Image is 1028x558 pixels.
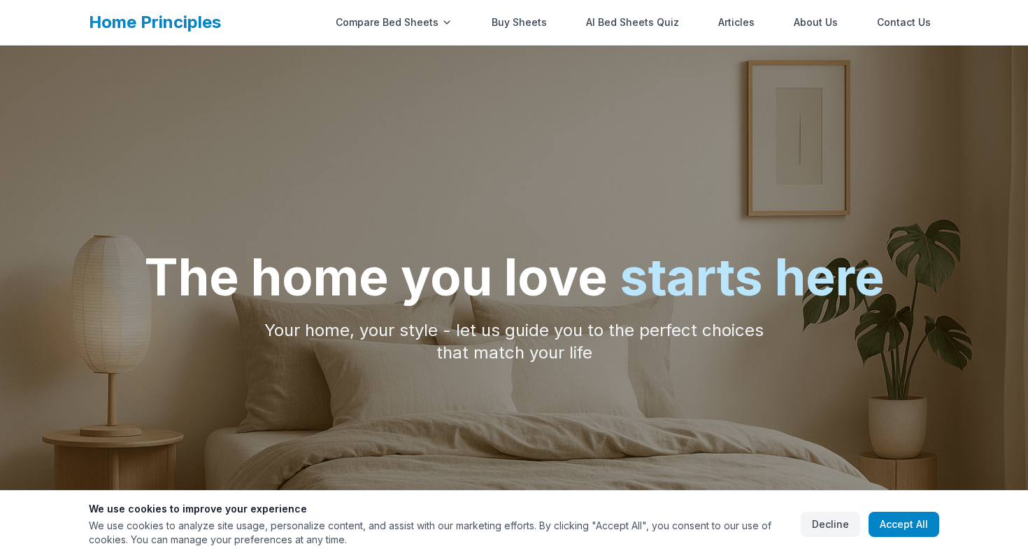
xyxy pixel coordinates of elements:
[89,519,790,547] p: We use cookies to analyze site usage, personalize content, and assist with our marketing efforts....
[578,8,687,36] a: AI Bed Sheets Quiz
[144,252,885,302] h1: The home you love
[245,319,783,364] p: Your home, your style - let us guide you to the perfect choices that match your life
[89,502,790,516] h3: We use cookies to improve your experience
[620,246,885,307] span: starts here
[869,512,939,537] button: Accept All
[327,8,461,36] div: Compare Bed Sheets
[801,512,860,537] button: Decline
[89,12,221,32] a: Home Principles
[785,8,846,36] a: About Us
[483,8,555,36] a: Buy Sheets
[710,8,763,36] a: Articles
[869,8,939,36] a: Contact Us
